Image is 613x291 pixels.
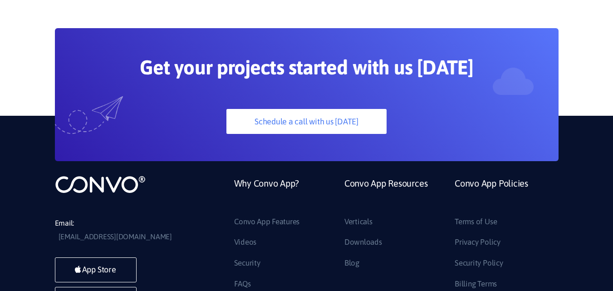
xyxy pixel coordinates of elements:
[455,256,503,271] a: Security Policy
[344,175,427,214] a: Convo App Resources
[344,215,373,229] a: Verticals
[234,235,257,250] a: Videos
[55,175,146,194] img: logo_not_found
[234,175,299,214] a: Why Convo App?
[455,235,500,250] a: Privacy Policy
[226,109,387,134] a: Schedule a call with us [DATE]
[455,215,497,229] a: Terms of Use
[234,215,300,229] a: Convo App Features
[344,235,382,250] a: Downloads
[59,230,172,244] a: [EMAIL_ADDRESS][DOMAIN_NAME]
[55,257,137,282] a: App Store
[55,217,191,244] li: Email:
[344,256,359,271] a: Blog
[234,256,260,271] a: Security
[455,175,528,214] a: Convo App Policies
[98,55,515,86] h2: Get your projects started with us [DATE]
